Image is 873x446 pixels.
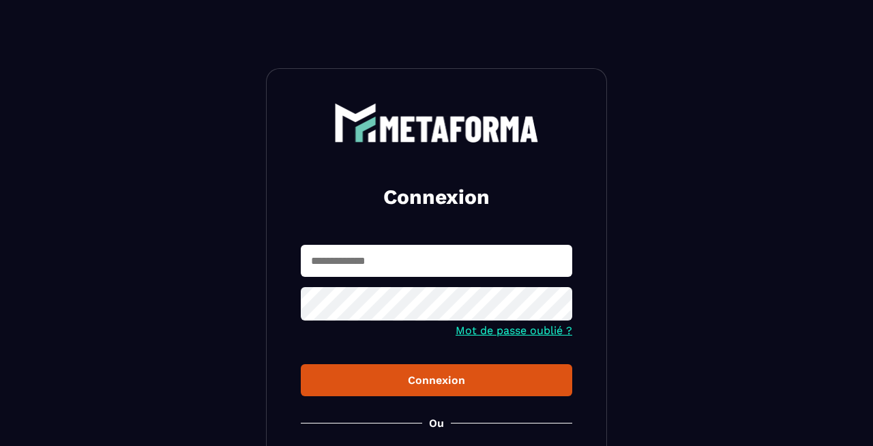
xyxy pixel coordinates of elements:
[429,417,444,430] p: Ou
[334,103,539,143] img: logo
[301,103,572,143] a: logo
[312,374,561,387] div: Connexion
[456,324,572,337] a: Mot de passe oublié ?
[317,183,556,211] h2: Connexion
[301,364,572,396] button: Connexion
